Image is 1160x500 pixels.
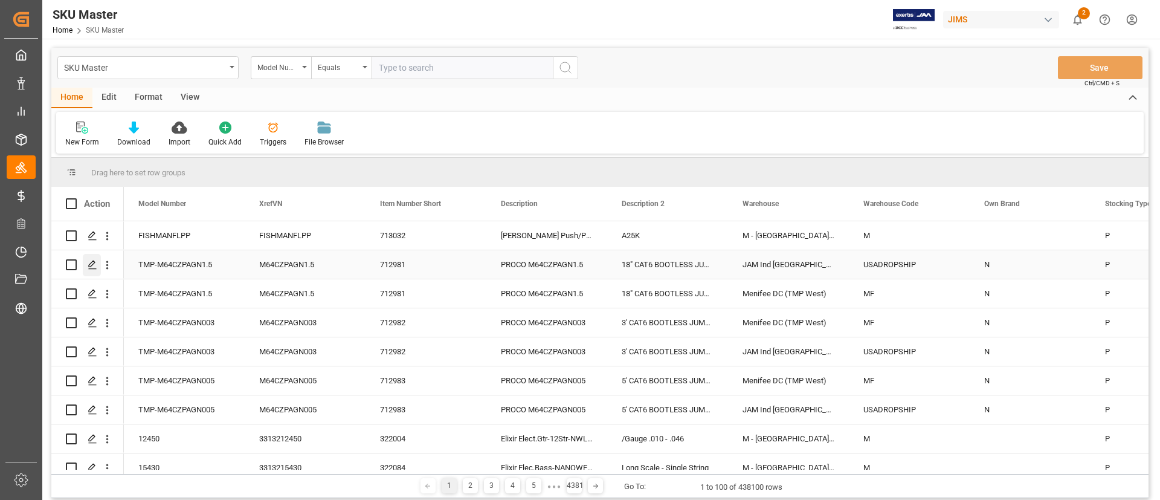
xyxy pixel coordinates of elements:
[849,250,970,279] div: USADROPSHIP
[124,250,245,279] div: TMP-M64CZPAGN1.5
[553,56,578,79] button: search button
[970,337,1091,366] div: N
[622,200,665,208] span: Description 2
[372,56,553,79] input: Type to search
[849,221,970,250] div: M
[526,478,541,493] div: 5
[486,453,607,482] div: Elixir Elec.Bass-NANOWEB-.130
[124,366,245,395] div: TMP-M64CZPAGN005
[53,5,124,24] div: SKU Master
[442,478,457,493] div: 1
[124,453,245,482] div: 15430
[607,308,728,337] div: 3' CAT6 BOOTLESS JUMPER - GREE
[607,250,728,279] div: 18" CAT6 BOOTLESS JUMPER - GRE
[484,478,499,493] div: 3
[245,424,366,453] div: 3313212450
[124,279,245,308] div: TMP-M64CZPAGN1.5
[486,366,607,395] div: PROCO M64CZPAGN005
[1091,6,1118,33] button: Help Center
[366,308,486,337] div: 712982
[245,453,366,482] div: 3313215430
[486,308,607,337] div: PROCO M64CZPAGN003
[251,56,311,79] button: open menu
[380,200,441,208] span: Item Number Short
[51,395,124,424] div: Press SPACE to select this row.
[728,395,849,424] div: JAM Ind [GEOGRAPHIC_DATA] - Dropship WHS
[728,453,849,482] div: M - [GEOGRAPHIC_DATA] A-Stock
[728,250,849,279] div: JAM Ind [GEOGRAPHIC_DATA] - Dropship WHS
[486,424,607,453] div: Elixir Elect.Gtr-12Str-NWLite
[849,366,970,395] div: MF
[169,137,190,148] div: Import
[64,59,225,74] div: SKU Master
[984,200,1020,208] span: Own Brand
[1058,56,1142,79] button: Save
[51,88,92,108] div: Home
[366,221,486,250] div: 713032
[728,221,849,250] div: M - [GEOGRAPHIC_DATA] A-Stock
[124,395,245,424] div: TMP-M64CZPAGN005
[943,8,1064,31] button: JIMS
[486,279,607,308] div: PROCO M64CZPAGN1.5
[245,250,366,279] div: M64CZPAGN1.5
[91,168,185,177] span: Drag here to set row groups
[304,137,344,148] div: File Browser
[547,482,561,491] div: ● ● ●
[51,424,124,453] div: Press SPACE to select this row.
[970,250,1091,279] div: N
[501,200,538,208] span: Description
[51,221,124,250] div: Press SPACE to select this row.
[607,453,728,482] div: Long Scale - Single String
[607,337,728,366] div: 3' CAT6 BOOTLESS JUMPER - GREE
[124,424,245,453] div: 12450
[65,137,99,148] div: New Form
[51,337,124,366] div: Press SPACE to select this row.
[607,221,728,250] div: A25K
[486,250,607,279] div: PROCO M64CZPAGN1.5
[1105,200,1151,208] span: Stocking Type
[567,478,582,493] div: 4381
[172,88,208,108] div: View
[259,200,282,208] span: XrefVN
[970,279,1091,308] div: N
[366,453,486,482] div: 322084
[126,88,172,108] div: Format
[863,200,918,208] span: Warehouse Code
[84,198,110,209] div: Action
[51,453,124,482] div: Press SPACE to select this row.
[366,366,486,395] div: 712983
[92,88,126,108] div: Edit
[463,478,478,493] div: 2
[245,221,366,250] div: FISHMANFLPP
[849,337,970,366] div: USADROPSHIP
[849,279,970,308] div: MF
[57,56,239,79] button: open menu
[124,221,245,250] div: FISHMANFLPP
[970,308,1091,337] div: N
[970,366,1091,395] div: N
[245,337,366,366] div: M64CZPAGN003
[849,453,970,482] div: M
[366,250,486,279] div: 712981
[728,308,849,337] div: Menifee DC (TMP West)
[893,9,935,30] img: Exertis%20JAM%20-%20Email%20Logo.jpg_1722504956.jpg
[486,337,607,366] div: PROCO M64CZPAGN003
[51,366,124,395] div: Press SPACE to select this row.
[1064,6,1091,33] button: show 2 new notifications
[366,337,486,366] div: 712982
[124,337,245,366] div: TMP-M64CZPAGN003
[743,200,779,208] span: Warehouse
[51,279,124,308] div: Press SPACE to select this row.
[51,250,124,279] div: Press SPACE to select this row.
[607,279,728,308] div: 18" CAT6 BOOTLESS JUMPER - GRE
[849,395,970,424] div: USADROPSHIP
[245,279,366,308] div: M64CZPAGN1.5
[245,308,366,337] div: M64CZPAGN003
[607,424,728,453] div: /Gauge .010 - .046
[728,337,849,366] div: JAM Ind [GEOGRAPHIC_DATA] - Dropship WHS
[117,137,150,148] div: Download
[245,366,366,395] div: M64CZPAGN005
[849,308,970,337] div: MF
[970,395,1091,424] div: N
[53,26,72,34] a: Home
